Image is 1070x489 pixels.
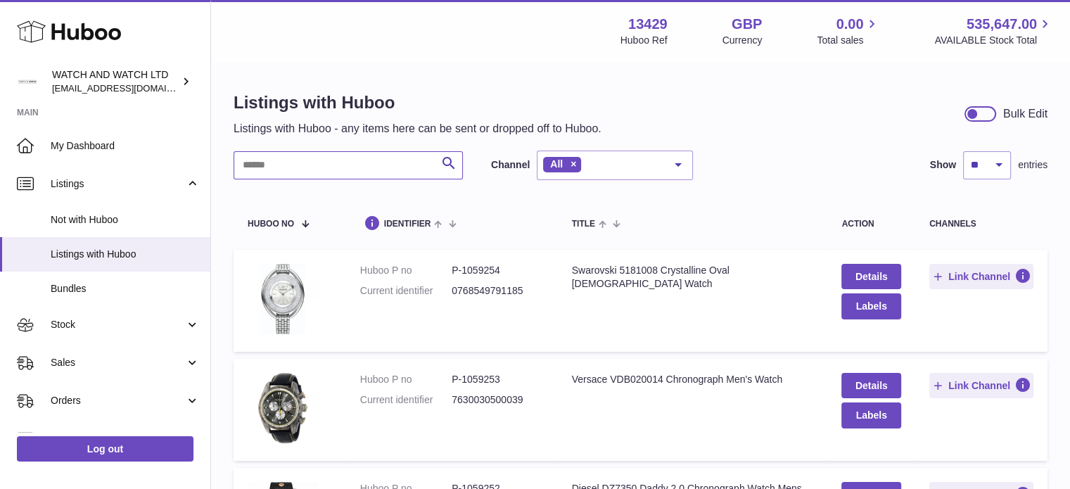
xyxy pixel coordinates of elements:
span: entries [1018,158,1047,172]
strong: GBP [732,15,762,34]
span: My Dashboard [51,139,200,153]
a: Details [841,373,900,398]
button: Link Channel [929,373,1033,398]
div: Huboo Ref [620,34,668,47]
dd: 0768549791185 [452,284,543,298]
span: 0.00 [836,15,864,34]
span: 535,647.00 [967,15,1037,34]
dt: Current identifier [360,284,452,298]
img: Versace VDB020014 Chronograph Men's Watch [248,373,318,443]
span: AVAILABLE Stock Total [934,34,1053,47]
button: Labels [841,293,900,319]
img: Swarovski 5181008 Crystalline Oval Ladies Watch [248,264,318,334]
a: 0.00 Total sales [817,15,879,47]
span: Stock [51,318,185,331]
label: Show [930,158,956,172]
span: Huboo no [248,220,294,229]
span: Total sales [817,34,879,47]
span: Link Channel [948,379,1010,392]
span: Listings [51,177,185,191]
div: Versace VDB020014 Chronograph Men's Watch [572,373,814,386]
span: Not with Huboo [51,213,200,227]
span: Sales [51,356,185,369]
span: All [550,158,563,170]
strong: 13429 [628,15,668,34]
label: Channel [491,158,530,172]
span: [EMAIL_ADDRESS][DOMAIN_NAME] [52,82,207,94]
span: Orders [51,394,185,407]
dt: Huboo P no [360,264,452,277]
dt: Huboo P no [360,373,452,386]
p: Listings with Huboo - any items here can be sent or dropped off to Huboo. [234,121,601,136]
button: Labels [841,402,900,428]
div: Currency [722,34,763,47]
dd: 7630030500039 [452,393,543,407]
a: Details [841,264,900,289]
dt: Current identifier [360,393,452,407]
div: Swarovski 5181008 Crystalline Oval [DEMOGRAPHIC_DATA] Watch [572,264,814,291]
span: Bundles [51,282,200,296]
dd: P-1059254 [452,264,543,277]
div: WATCH AND WATCH LTD [52,68,179,95]
span: Usage [51,432,200,445]
h1: Listings with Huboo [234,91,601,114]
div: Bulk Edit [1003,106,1047,122]
span: title [572,220,595,229]
a: 535,647.00 AVAILABLE Stock Total [934,15,1053,47]
img: internalAdmin-13429@internal.huboo.com [17,71,38,92]
dd: P-1059253 [452,373,543,386]
a: Log out [17,436,193,462]
div: action [841,220,900,229]
span: Link Channel [948,270,1010,283]
div: channels [929,220,1033,229]
button: Link Channel [929,264,1033,289]
span: identifier [384,220,431,229]
span: Listings with Huboo [51,248,200,261]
